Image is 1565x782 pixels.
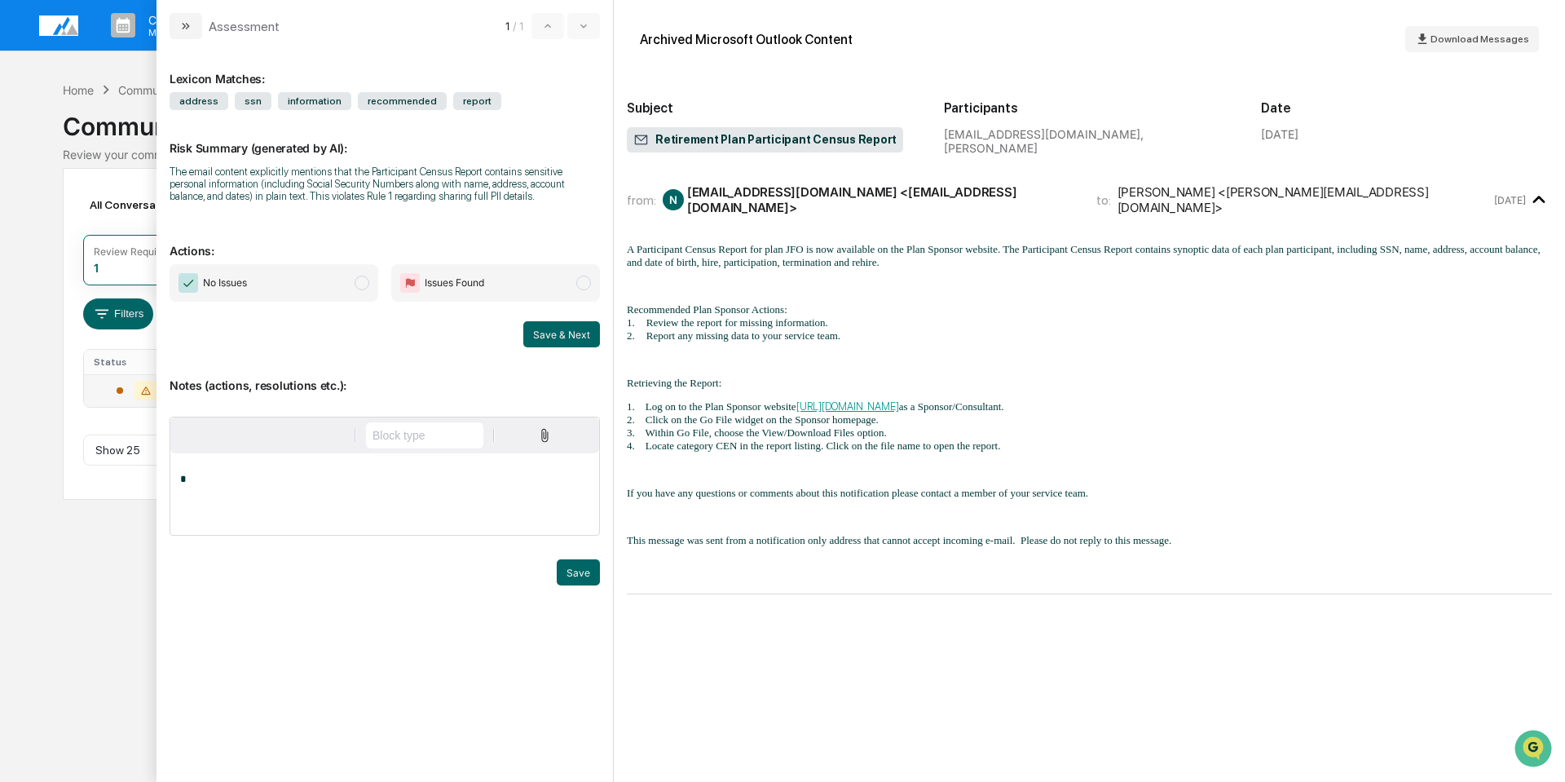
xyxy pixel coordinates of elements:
[179,273,198,293] img: Checkmark
[162,276,197,289] span: Pylon
[278,92,351,110] span: information
[170,359,600,392] p: Notes (actions, resolutions etc.):
[115,276,197,289] a: Powered byPylon
[944,100,1235,116] h2: Participants
[358,92,447,110] span: recommended
[627,243,1541,268] span: A Participant Census Report for plan JFO is now available on the Plan Sponsor website. The Partic...
[277,130,297,149] button: Start new chat
[235,92,271,110] span: ssn
[134,205,202,222] span: Attestations
[944,127,1235,155] div: [EMAIL_ADDRESS][DOMAIN_NAME], [PERSON_NAME]
[1494,194,1526,206] time: Sunday, August 24, 2025 at 6:44:14 AM
[646,329,840,342] span: Report any missing data to your service team.
[33,236,103,253] span: Data Lookup
[39,15,78,36] img: logo
[627,316,646,329] span: 1.
[16,125,46,154] img: 1746055101610-c473b297-6a78-478c-a979-82029cc54cd1
[170,52,600,86] div: Lexicon Matches:
[646,316,828,329] span: Review the report for missing information.
[203,275,247,291] span: No Issues
[1405,26,1539,52] button: Download Messages
[118,83,250,97] div: Communications Archive
[63,148,1502,161] div: Review your communication records across channels
[16,34,297,60] p: How can we help?
[627,377,721,389] span: Retrieving the Report:
[1096,192,1111,208] span: to:
[179,422,205,448] button: Bold
[84,350,191,374] th: Status
[63,99,1502,141] div: Communications Archive
[10,199,112,228] a: 🖐️Preclearance
[42,74,269,91] input: Clear
[505,20,509,33] span: 1
[425,275,484,291] span: Issues Found
[366,422,483,448] button: Block type
[170,224,600,258] p: Actions:
[531,425,559,447] button: Attach files
[1261,127,1298,141] div: [DATE]
[627,534,1171,546] span: This message was sent from a notification only address that cannot accept incoming e-mail. Please...
[1261,100,1552,116] h2: Date
[663,189,684,210] div: N
[231,422,257,448] button: Underline
[170,166,600,202] div: The email content explicitly mentions that the Participant Census Report contains sensitive perso...
[16,238,29,251] div: 🔎
[112,199,209,228] a: 🗄️Attestations
[33,205,105,222] span: Preclearance
[627,192,656,208] span: from:
[640,32,853,47] div: Archived Microsoft Outlook Content
[170,121,600,155] p: Risk Summary (generated by AI):
[523,321,600,347] button: Save & Next
[627,487,1088,499] span: If you have any questions or comments about this notification please contact a member of your ser...
[627,100,918,116] h2: Subject
[1118,184,1491,215] div: [PERSON_NAME] <[PERSON_NAME][EMAIL_ADDRESS][DOMAIN_NAME]>
[627,329,646,342] span: 2.
[205,422,231,448] button: Italic
[55,141,206,154] div: We're available if you need us!
[83,192,206,218] div: All Conversations
[687,184,1077,215] div: [EMAIL_ADDRESS][DOMAIN_NAME] <[EMAIL_ADDRESS][DOMAIN_NAME]>
[63,83,94,97] div: Home
[400,273,420,293] img: Flag
[633,132,897,148] span: Retirement Plan Participant Census Report
[135,13,218,27] p: Calendar
[55,125,267,141] div: Start new chat
[627,303,787,316] span: Recommended Plan Sponsor Actions:
[513,20,528,33] span: / 1
[453,92,501,110] span: report
[627,400,1004,452] span: 1. Log on to the Plan Sponsor website as a Sponsor/Consultant. 2. Click on the Go File widget on ...
[209,19,280,34] div: Assessment
[83,298,154,329] button: Filters
[557,559,600,585] button: Save
[135,27,218,38] p: Manage Tasks
[10,230,109,259] a: 🔎Data Lookup
[1431,33,1529,45] span: Download Messages
[94,261,99,275] div: 1
[16,207,29,220] div: 🖐️
[796,400,899,413] a: [URL][DOMAIN_NAME]
[1513,728,1557,772] iframe: Open customer support
[170,92,228,110] span: address
[118,207,131,220] div: 🗄️
[94,245,172,258] div: Review Required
